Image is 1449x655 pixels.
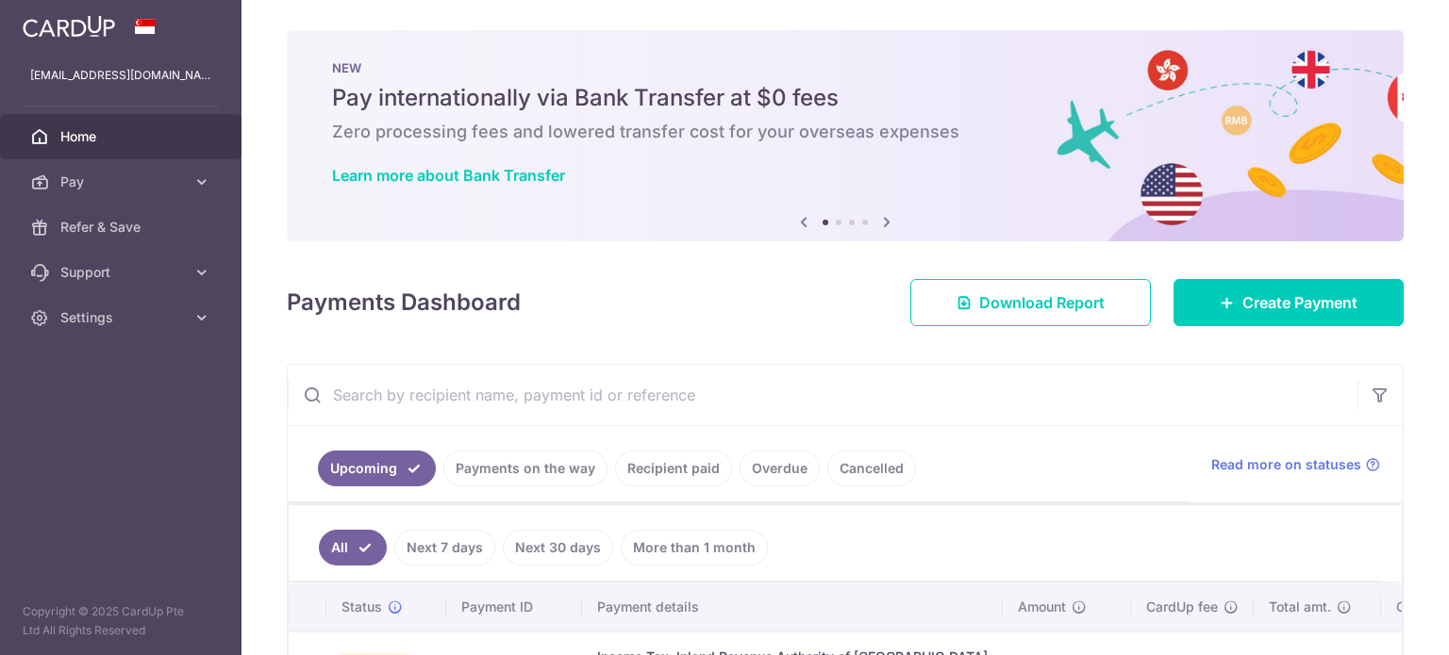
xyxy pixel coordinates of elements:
[332,121,1358,143] h6: Zero processing fees and lowered transfer cost for your overseas expenses
[60,218,185,237] span: Refer & Save
[318,450,436,486] a: Upcoming
[60,263,185,282] span: Support
[1211,455,1380,474] a: Read more on statuses
[332,60,1358,75] p: NEW
[827,450,916,486] a: Cancelled
[443,450,608,486] a: Payments on the way
[60,172,185,191] span: Pay
[446,582,582,631] th: Payment ID
[287,286,521,319] h4: Payments Dashboard
[30,66,211,85] p: [EMAIL_ADDRESS][DOMAIN_NAME]
[503,530,613,565] a: Next 30 days
[394,530,495,565] a: Next 7 days
[332,166,565,185] a: Learn more about Bank Transfer
[621,530,768,565] a: More than 1 month
[1269,598,1331,616] span: Total amt.
[615,450,732,486] a: Recipient paid
[60,127,185,146] span: Home
[582,582,1003,631] th: Payment details
[319,530,387,565] a: All
[1018,598,1066,616] span: Amount
[288,365,1357,425] input: Search by recipient name, payment id or reference
[740,450,820,486] a: Overdue
[1146,598,1218,616] span: CardUp fee
[1211,455,1361,474] span: Read more on statuses
[23,15,115,38] img: CardUp
[341,598,382,616] span: Status
[332,83,1358,113] h5: Pay internationally via Bank Transfer at $0 fees
[979,291,1105,314] span: Download Report
[287,30,1404,241] img: Bank transfer banner
[1242,291,1357,314] span: Create Payment
[1174,279,1404,326] a: Create Payment
[60,308,185,327] span: Settings
[910,279,1151,326] a: Download Report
